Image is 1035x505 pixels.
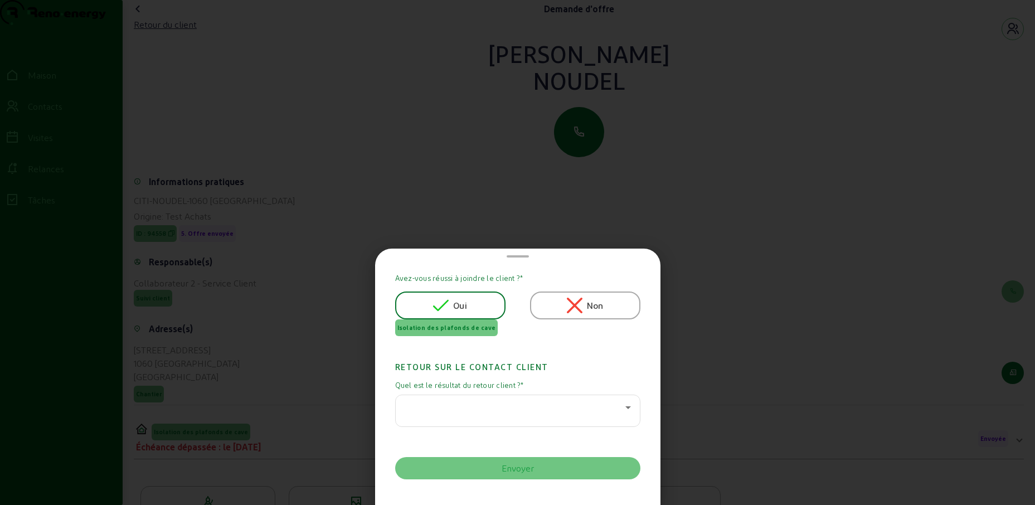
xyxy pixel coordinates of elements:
font: Avez-vous réussi à joindre le client ? [395,274,521,282]
font: Non [587,300,604,310]
button: Envoyer [395,457,640,479]
font: Quel est le résultat du retour client ? [395,381,521,389]
font: Retour sur le contact client [395,362,548,372]
font: Envoyer [502,463,534,473]
font: Oui [453,300,467,310]
font: Isolation des plafonds de cave [397,324,496,331]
